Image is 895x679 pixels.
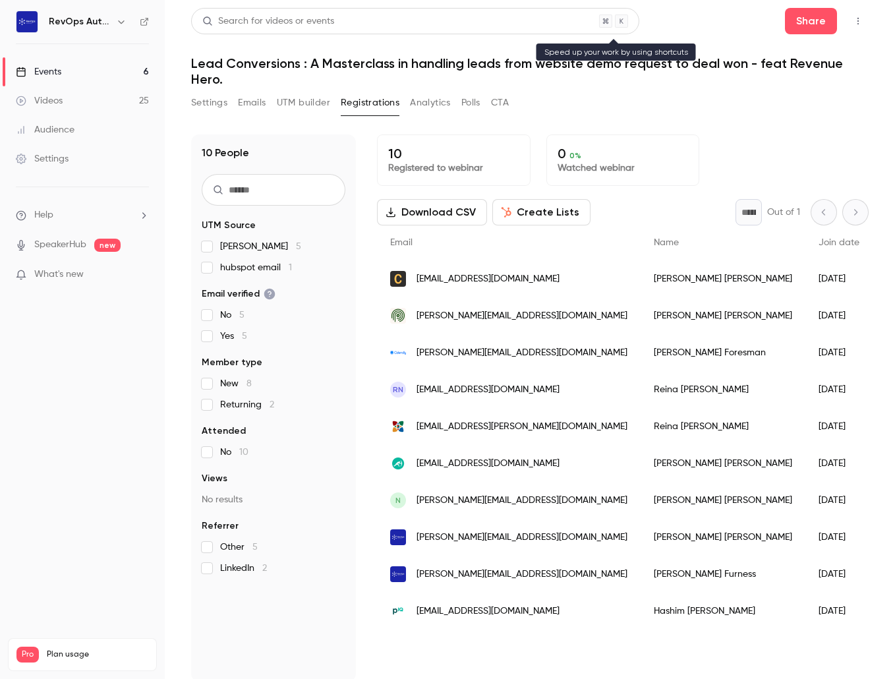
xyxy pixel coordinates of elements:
div: [DATE] [805,371,873,408]
span: Member type [202,356,262,369]
span: What's new [34,268,84,281]
div: [DATE] [805,482,873,519]
div: [PERSON_NAME] [PERSON_NAME] [641,482,805,519]
span: [PERSON_NAME][EMAIL_ADDRESS][DOMAIN_NAME] [417,346,627,360]
button: Settings [191,92,227,113]
span: [EMAIL_ADDRESS][PERSON_NAME][DOMAIN_NAME] [417,420,627,434]
div: Hashim [PERSON_NAME] [641,593,805,630]
span: 10 [239,448,248,457]
img: patientiq.io [390,603,406,619]
span: [PERSON_NAME][EMAIL_ADDRESS][DOMAIN_NAME] [417,309,627,323]
p: 10 [388,146,519,162]
iframe: Noticeable Trigger [133,269,149,281]
span: Email verified [202,287,275,301]
span: [PERSON_NAME][EMAIL_ADDRESS][DOMAIN_NAME] [417,531,627,545]
img: revopsautomated.com [390,529,406,545]
span: Email [390,238,413,247]
span: Attended [202,425,246,438]
p: Registered to webinar [388,162,519,175]
span: 0 % [569,151,581,160]
span: 5 [239,310,245,320]
div: Videos [16,94,63,107]
span: Returning [220,398,274,411]
img: birkman.com [390,419,406,434]
button: Emails [238,92,266,113]
span: Other [220,541,258,554]
div: [DATE] [805,556,873,593]
img: titanhq.com [390,456,406,471]
span: 5 [296,242,301,251]
span: 2 [270,400,274,409]
div: Settings [16,152,69,165]
div: [DATE] [805,519,873,556]
span: 1 [289,263,292,272]
span: No [220,446,248,459]
button: CTA [491,92,509,113]
span: [EMAIL_ADDRESS][DOMAIN_NAME] [417,457,560,471]
span: Plan usage [47,649,148,660]
section: facet-groups [202,219,345,575]
div: [DATE] [805,408,873,445]
div: [PERSON_NAME] [PERSON_NAME] [641,519,805,556]
span: [PERSON_NAME] [220,240,301,253]
h6: RevOps Automated [49,15,111,28]
p: Out of 1 [767,206,800,219]
div: [PERSON_NAME] Furness [641,556,805,593]
img: citation.co.uk [390,271,406,287]
div: [PERSON_NAME] [PERSON_NAME] [641,445,805,482]
div: Reina [PERSON_NAME] [641,371,805,408]
button: Registrations [341,92,399,113]
span: [PERSON_NAME][EMAIL_ADDRESS][DOMAIN_NAME] [417,494,627,508]
img: RevOps Automated [16,11,38,32]
div: [DATE] [805,593,873,630]
div: Events [16,65,61,78]
span: [EMAIL_ADDRESS][DOMAIN_NAME] [417,383,560,397]
span: No [220,309,245,322]
div: [DATE] [805,297,873,334]
div: [PERSON_NAME] Foresman [641,334,805,371]
span: Name [654,238,679,247]
p: Watched webinar [558,162,689,175]
span: Referrer [202,519,239,533]
span: UTM Source [202,219,256,232]
img: revopsautomated.com [390,566,406,582]
span: N [395,494,401,506]
span: [EMAIL_ADDRESS][DOMAIN_NAME] [417,605,560,618]
p: 0 [558,146,689,162]
button: Share [785,8,837,34]
div: [DATE] [805,334,873,371]
div: Audience [16,123,74,136]
div: [PERSON_NAME] [PERSON_NAME] [641,297,805,334]
span: 5 [242,332,247,341]
span: 8 [246,379,252,388]
img: nextstagegtm.com [390,351,406,355]
span: 5 [252,543,258,552]
span: Help [34,208,53,222]
span: LinkedIn [220,562,267,575]
div: Reina [PERSON_NAME] [641,408,805,445]
div: Search for videos or events [202,15,334,28]
button: UTM builder [277,92,330,113]
button: Create Lists [492,199,591,225]
span: hubspot email [220,261,292,274]
button: Polls [461,92,480,113]
li: help-dropdown-opener [16,208,149,222]
img: poweredbysearch.com [390,308,406,324]
span: [PERSON_NAME][EMAIL_ADDRESS][DOMAIN_NAME] [417,568,627,581]
div: [DATE] [805,445,873,482]
span: new [94,239,121,252]
span: Views [202,472,227,485]
span: Join date [819,238,859,247]
span: Yes [220,330,247,343]
button: Download CSV [377,199,487,225]
button: Analytics [410,92,451,113]
p: No results [202,493,345,506]
div: [DATE] [805,260,873,297]
span: New [220,377,252,390]
div: [PERSON_NAME] [PERSON_NAME] [641,260,805,297]
span: RN [393,384,403,396]
span: [EMAIL_ADDRESS][DOMAIN_NAME] [417,272,560,286]
span: 2 [262,564,267,573]
h1: 10 People [202,145,249,161]
span: Pro [16,647,39,663]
